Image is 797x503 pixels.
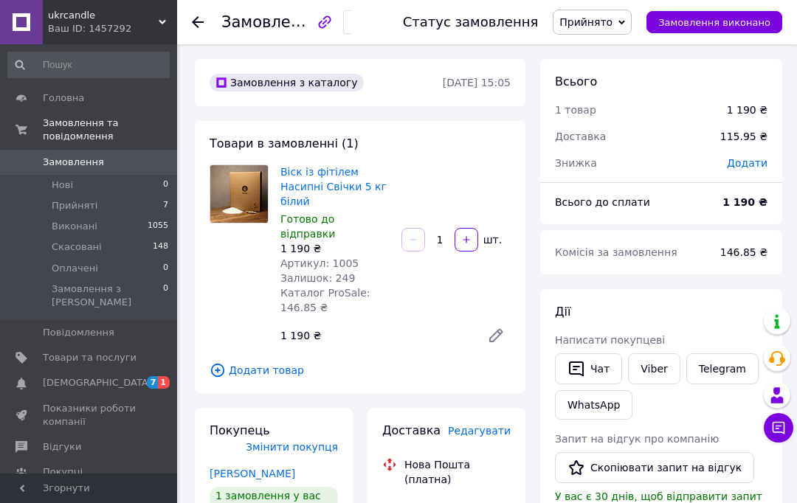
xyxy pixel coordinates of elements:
[555,452,754,483] button: Скопіювати запит на відгук
[147,376,159,389] span: 7
[658,17,770,28] span: Замовлення виконано
[52,240,102,254] span: Скасовані
[646,11,782,33] button: Замовлення виконано
[628,353,680,384] a: Viber
[443,77,511,89] time: [DATE] 15:05
[555,74,597,89] span: Всього
[555,196,650,208] span: Всього до сплати
[280,166,387,207] a: Віск із фітілем Насипні Свічки 5 кг білий
[403,15,539,30] div: Статус замовлення
[43,440,81,454] span: Відгуки
[163,199,168,212] span: 7
[555,131,606,142] span: Доставка
[764,413,793,443] button: Чат з покупцем
[382,423,441,437] span: Доставка
[280,287,370,313] span: Каталог ProSale: 146.85 ₴
[52,178,73,192] span: Нові
[43,402,137,429] span: Показники роботи компанії
[210,362,511,378] span: Додати товар
[52,199,97,212] span: Прийняті
[43,465,83,479] span: Покупці
[555,334,665,346] span: Написати покупцеві
[158,376,170,389] span: 1
[48,22,177,35] div: Ваш ID: 1457292
[711,120,776,153] div: 115.95 ₴
[210,468,295,479] a: [PERSON_NAME]
[727,157,767,169] span: Додати
[686,353,759,384] a: Telegram
[280,213,335,240] span: Готово до відправки
[163,262,168,275] span: 0
[448,425,511,437] span: Редагувати
[722,196,767,208] b: 1 190 ₴
[275,325,475,346] div: 1 190 ₴
[280,272,355,284] span: Залишок: 249
[153,240,168,254] span: 148
[192,15,204,30] div: Повернутися назад
[559,16,613,28] span: Прийнято
[555,104,596,116] span: 1 товар
[7,52,170,78] input: Пошук
[481,321,511,350] a: Редагувати
[280,257,359,269] span: Артикул: 1005
[43,351,137,364] span: Товари та послуги
[401,457,514,487] div: Нова Пошта (платна)
[221,13,320,31] span: Замовлення
[555,390,632,420] a: WhatsApp
[163,178,168,192] span: 0
[210,165,268,223] img: Віск із фітілем Насипні Свічки 5 кг білий
[43,156,104,169] span: Замовлення
[210,74,364,91] div: Замовлення з каталогу
[555,433,719,445] span: Запит на відгук про компанію
[148,220,168,233] span: 1055
[280,241,390,256] div: 1 190 ₴
[43,326,114,339] span: Повідомлення
[43,91,84,105] span: Головна
[163,282,168,309] span: 0
[555,157,597,169] span: Знижка
[52,220,97,233] span: Виконані
[43,376,152,389] span: [DEMOGRAPHIC_DATA]
[555,246,677,258] span: Комісія за замовлення
[555,353,622,384] button: Чат
[727,103,767,117] div: 1 190 ₴
[52,282,163,309] span: Замовлення з [PERSON_NAME]
[48,9,159,22] span: ukrcandle
[52,262,98,275] span: Оплачені
[210,423,270,437] span: Покупець
[43,117,177,143] span: Замовлення та повідомлення
[720,246,767,258] span: 146.85 ₴
[555,305,570,319] span: Дії
[210,136,359,150] span: Товари в замовленні (1)
[246,441,338,453] span: Змінити покупця
[480,232,503,247] div: шт.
